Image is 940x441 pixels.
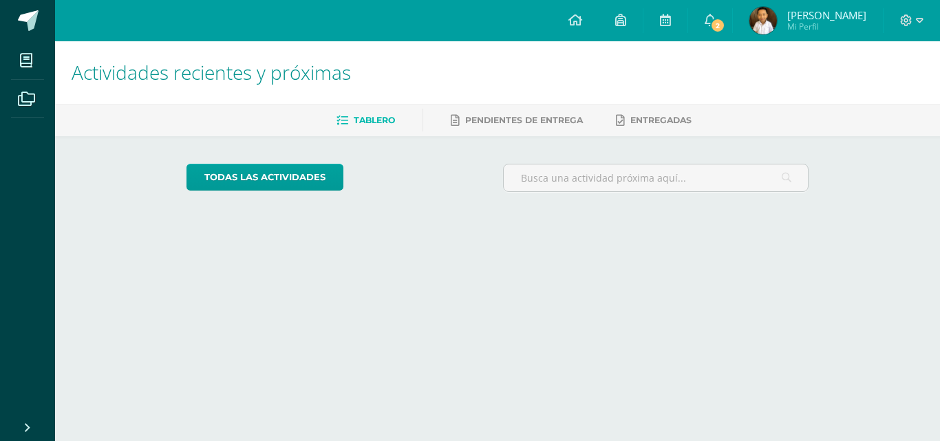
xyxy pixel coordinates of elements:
[337,109,395,131] a: Tablero
[72,59,351,85] span: Actividades recientes y próximas
[749,7,777,34] img: 8a2cb1be6816902ff704d5e660a3a593.png
[451,109,583,131] a: Pendientes de entrega
[616,109,692,131] a: Entregadas
[787,21,866,32] span: Mi Perfil
[504,164,809,191] input: Busca una actividad próxima aquí...
[787,8,866,22] span: [PERSON_NAME]
[354,115,395,125] span: Tablero
[630,115,692,125] span: Entregadas
[465,115,583,125] span: Pendientes de entrega
[710,18,725,33] span: 2
[186,164,343,191] a: todas las Actividades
